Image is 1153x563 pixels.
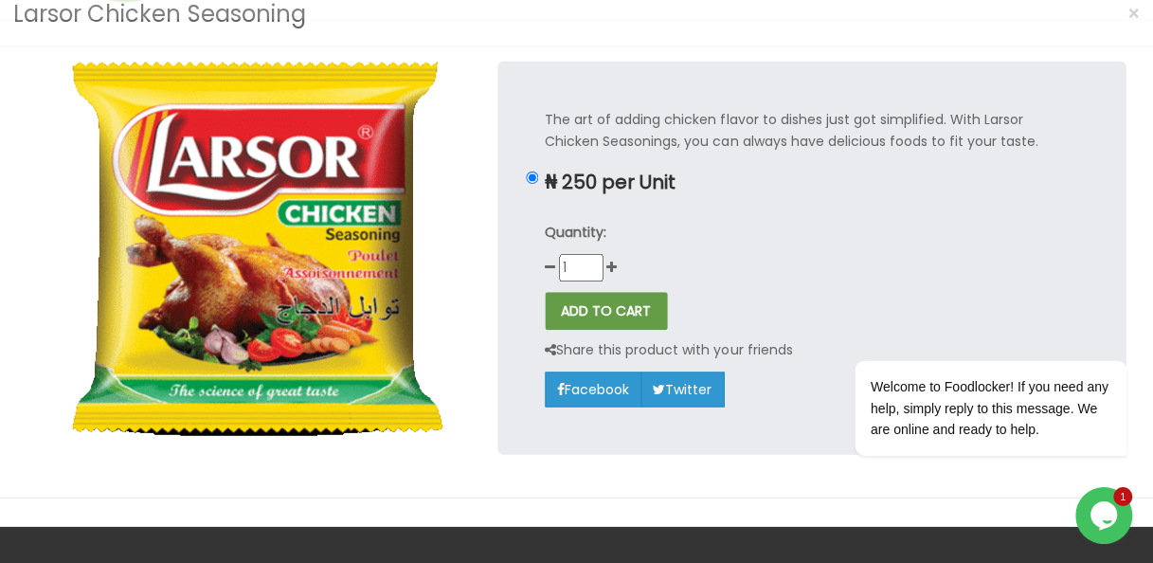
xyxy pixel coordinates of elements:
p: Share this product with your friends [545,340,792,362]
iframe: chat widget [1073,487,1134,544]
input: Search our variety of products [346,40,886,74]
img: Larsor Chicken Seasoning [28,63,469,440]
button: ADD TO CART [545,293,667,331]
button: All Products [231,40,348,74]
input: ₦ 250 per Unit [526,173,538,185]
a: Facebook [545,372,641,407]
strong: Quantity: [545,224,606,243]
span: 0 [983,25,1007,48]
a: Twitter [640,372,724,407]
iframe: chat widget [793,254,1134,478]
p: ₦ 250 per Unit [545,173,1077,194]
p: The art of adding chicken flavor to dishes just got simplified. With Larsor Chicken Seasonings, y... [545,110,1077,154]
